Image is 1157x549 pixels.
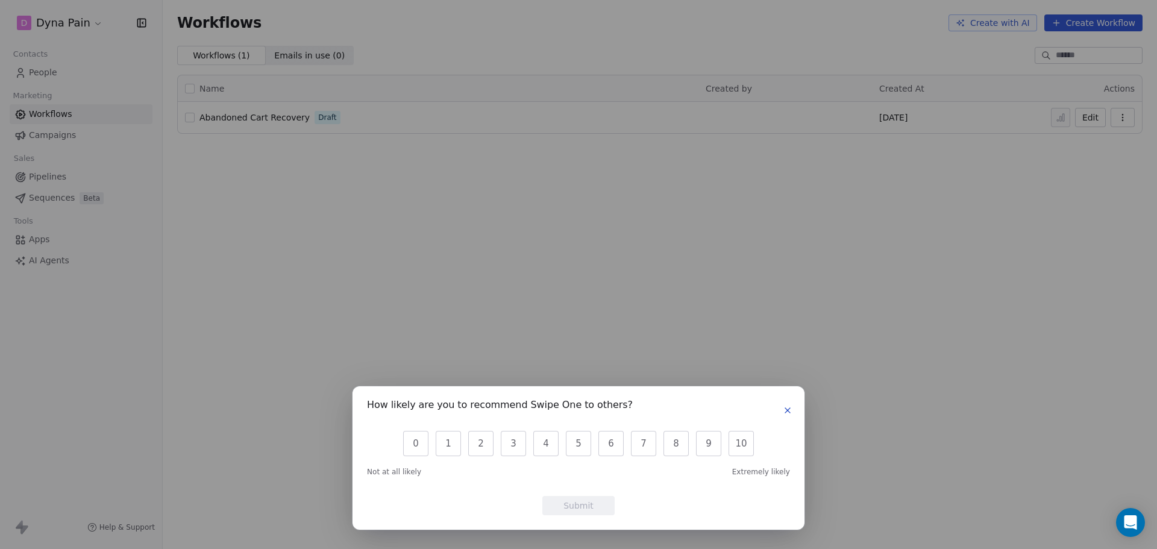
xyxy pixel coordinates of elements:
[696,431,721,456] button: 9
[367,467,421,477] span: Not at all likely
[631,431,656,456] button: 7
[468,431,494,456] button: 2
[663,431,689,456] button: 8
[403,431,428,456] button: 0
[566,431,591,456] button: 5
[436,431,461,456] button: 1
[729,431,754,456] button: 10
[598,431,624,456] button: 6
[367,401,633,413] h1: How likely are you to recommend Swipe One to others?
[542,496,615,515] button: Submit
[732,467,790,477] span: Extremely likely
[533,431,559,456] button: 4
[501,431,526,456] button: 3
